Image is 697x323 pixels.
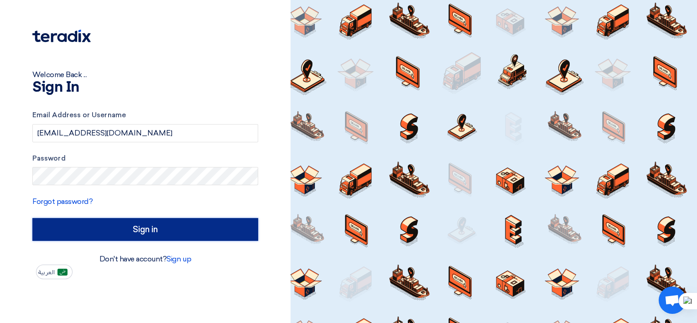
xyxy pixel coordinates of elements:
button: العربية [36,265,73,279]
div: Welcome Back ... [32,69,258,80]
h1: Sign In [32,80,258,95]
label: Password [32,153,258,164]
a: Forgot password? [32,197,93,206]
div: Don't have account? [32,254,258,265]
a: Sign up [166,255,191,263]
input: Enter your business email or username [32,124,258,142]
img: ar-AR.png [57,269,68,276]
div: Open chat [659,287,686,314]
input: Sign in [32,218,258,241]
label: Email Address or Username [32,110,258,120]
span: العربية [38,269,55,276]
img: Teradix logo [32,30,91,42]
